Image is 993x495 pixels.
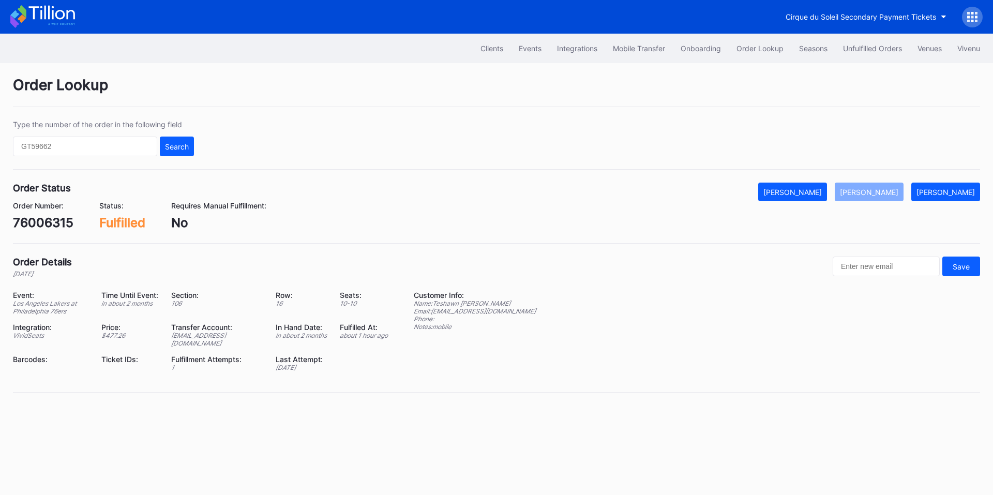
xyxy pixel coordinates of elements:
[673,39,729,58] button: Onboarding
[171,291,263,299] div: Section:
[480,44,503,53] div: Clients
[171,364,263,371] div: 1
[13,183,71,193] div: Order Status
[165,142,189,151] div: Search
[729,39,791,58] button: Order Lookup
[414,299,536,307] div: Name: Teshawn [PERSON_NAME]
[276,291,327,299] div: Row:
[942,257,980,276] button: Save
[13,76,980,107] div: Order Lookup
[171,323,263,332] div: Transfer Account:
[101,323,158,332] div: Price:
[758,183,827,201] button: [PERSON_NAME]
[13,355,88,364] div: Barcodes:
[736,44,784,53] div: Order Lookup
[519,44,541,53] div: Events
[13,137,157,156] input: GT59662
[840,188,898,197] div: [PERSON_NAME]
[13,257,72,267] div: Order Details
[473,39,511,58] button: Clients
[557,44,597,53] div: Integrations
[791,39,835,58] button: Seasons
[799,44,827,53] div: Seasons
[340,332,388,339] div: about 1 hour ago
[171,201,266,210] div: Requires Manual Fulfillment:
[99,201,145,210] div: Status:
[171,332,263,347] div: [EMAIL_ADDRESS][DOMAIN_NAME]
[511,39,549,58] button: Events
[414,323,536,331] div: Notes: mobile
[13,323,88,332] div: Integration:
[340,291,388,299] div: Seats:
[160,137,194,156] button: Search
[911,183,980,201] button: [PERSON_NAME]
[549,39,605,58] button: Integrations
[950,39,988,58] button: Vivenu
[763,188,822,197] div: [PERSON_NAME]
[340,323,388,332] div: Fulfilled At:
[276,323,327,332] div: In Hand Date:
[13,299,88,315] div: Los Angeles Lakers at Philadelphia 76ers
[13,201,73,210] div: Order Number:
[13,270,72,278] div: [DATE]
[786,12,936,21] div: Cirque du Soleil Secondary Payment Tickets
[843,44,902,53] div: Unfulfilled Orders
[605,39,673,58] button: Mobile Transfer
[13,215,73,230] div: 76006315
[171,215,266,230] div: No
[414,315,536,323] div: Phone:
[778,7,954,26] button: Cirque du Soleil Secondary Payment Tickets
[917,44,942,53] div: Venues
[276,364,327,371] div: [DATE]
[276,299,327,307] div: 16
[276,355,327,364] div: Last Attempt:
[833,257,940,276] input: Enter new email
[171,299,263,307] div: 106
[613,44,665,53] div: Mobile Transfer
[101,355,158,364] div: Ticket IDs:
[101,291,158,299] div: Time Until Event:
[13,332,88,339] div: VividSeats
[953,262,970,271] div: Save
[171,355,263,364] div: Fulfillment Attempts:
[414,291,536,299] div: Customer Info:
[101,299,158,307] div: in about 2 months
[99,215,145,230] div: Fulfilled
[910,39,950,58] button: Venues
[101,332,158,339] div: $ 477.26
[13,291,88,299] div: Event:
[681,44,721,53] div: Onboarding
[13,120,194,129] div: Type the number of the order in the following field
[835,183,904,201] button: [PERSON_NAME]
[916,188,975,197] div: [PERSON_NAME]
[835,39,910,58] button: Unfulfilled Orders
[340,299,388,307] div: 10 - 10
[957,44,980,53] div: Vivenu
[276,332,327,339] div: in about 2 months
[414,307,536,315] div: Email: [EMAIL_ADDRESS][DOMAIN_NAME]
